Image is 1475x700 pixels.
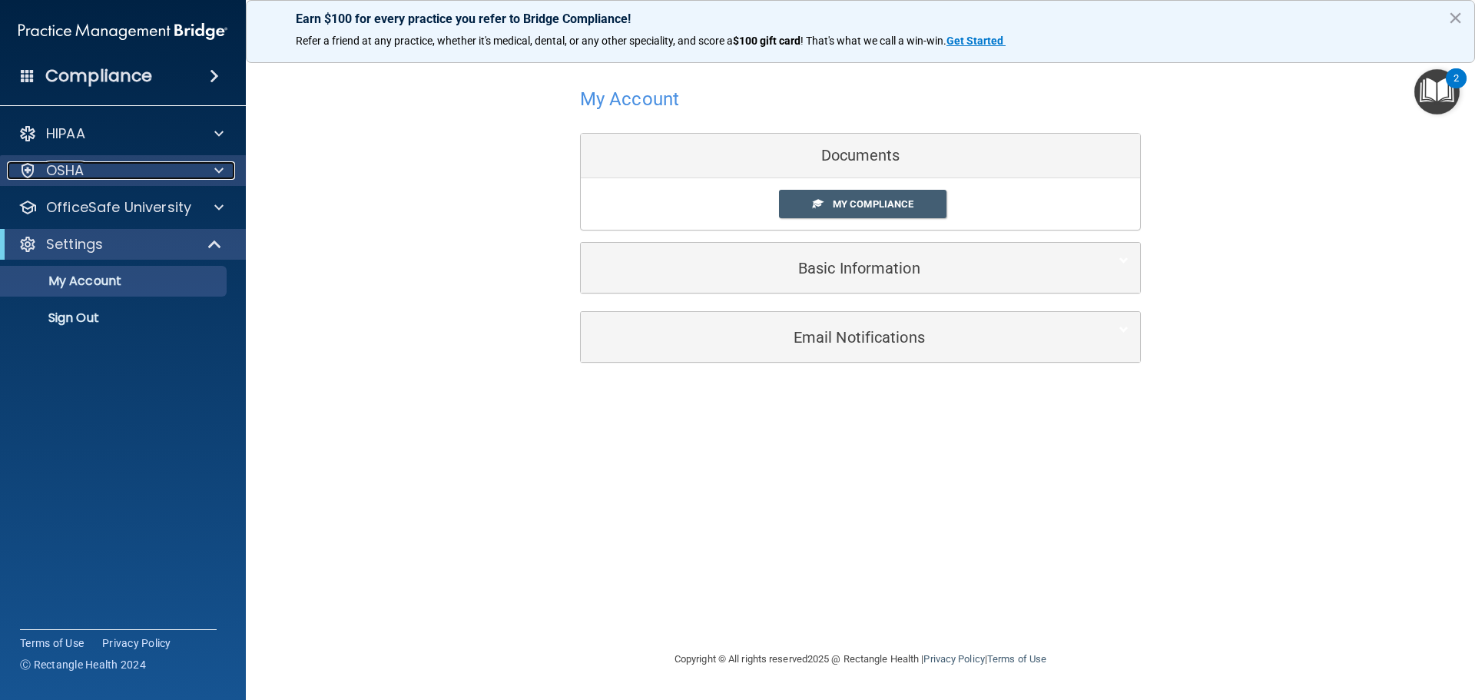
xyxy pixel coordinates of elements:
button: Open Resource Center, 2 new notifications [1414,69,1460,114]
strong: Get Started [946,35,1003,47]
h4: Compliance [45,65,152,87]
a: Email Notifications [592,320,1129,354]
span: ! That's what we call a win-win. [800,35,946,47]
a: Privacy Policy [102,635,171,651]
a: OfficeSafe University [18,198,224,217]
p: Sign Out [10,310,220,326]
div: 2 [1453,78,1459,98]
a: Terms of Use [987,653,1046,665]
h4: My Account [580,89,679,109]
p: OSHA [46,161,85,180]
p: OfficeSafe University [46,198,191,217]
a: Terms of Use [20,635,84,651]
p: My Account [10,274,220,289]
a: Privacy Policy [923,653,984,665]
h5: Basic Information [592,260,1082,277]
div: Copyright © All rights reserved 2025 @ Rectangle Health | | [580,635,1141,684]
span: My Compliance [833,198,913,210]
a: Settings [18,235,223,254]
p: Settings [46,235,103,254]
strong: $100 gift card [733,35,800,47]
div: Documents [581,134,1140,178]
a: Get Started [946,35,1006,47]
a: Basic Information [592,250,1129,285]
iframe: Drift Widget Chat Controller [1209,591,1457,652]
p: HIPAA [46,124,85,143]
p: Earn $100 for every practice you refer to Bridge Compliance! [296,12,1425,26]
h5: Email Notifications [592,329,1082,346]
button: Close [1448,5,1463,30]
a: HIPAA [18,124,224,143]
span: Ⓒ Rectangle Health 2024 [20,657,146,672]
a: OSHA [18,161,224,180]
span: Refer a friend at any practice, whether it's medical, dental, or any other speciality, and score a [296,35,733,47]
img: PMB logo [18,16,227,47]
